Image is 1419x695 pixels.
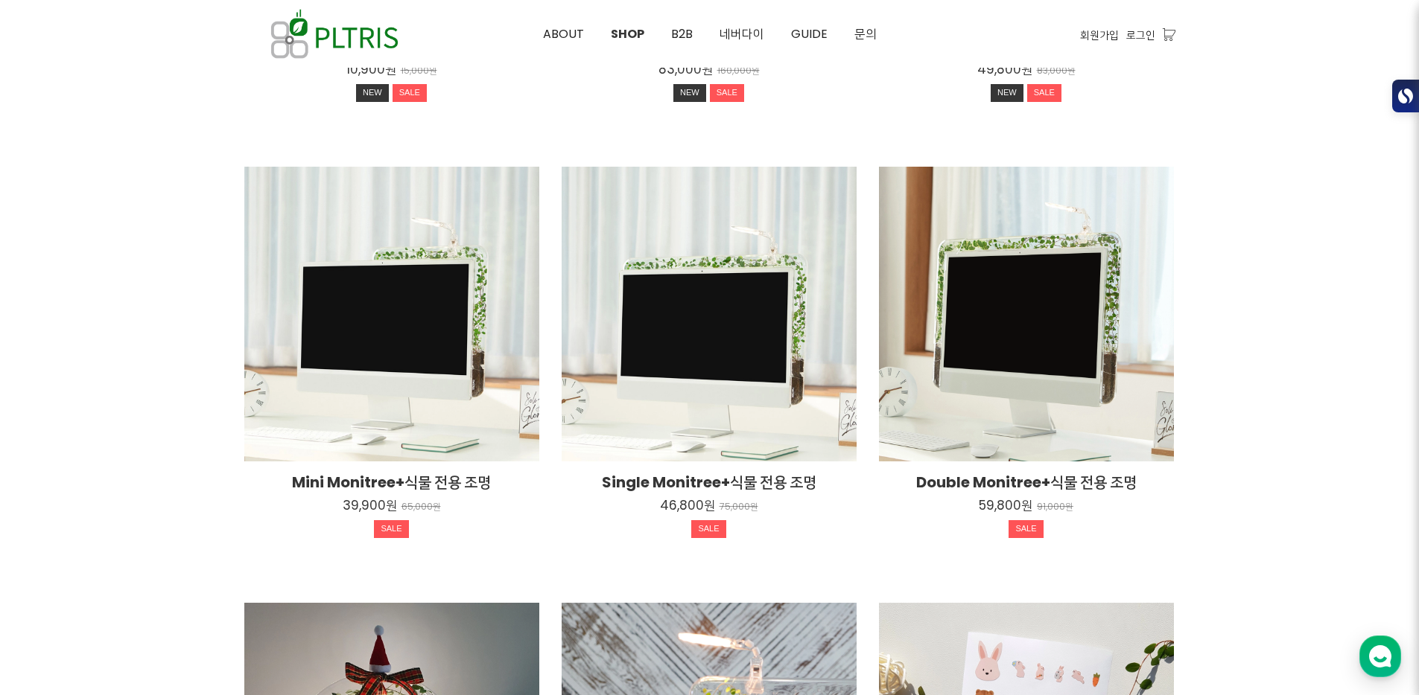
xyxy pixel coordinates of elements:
[346,61,396,77] p: 10,900원
[658,61,713,77] p: 83,000원
[530,1,597,68] a: ABOUT
[4,472,98,509] a: 홈
[47,494,56,506] span: 홈
[720,502,758,513] p: 75,000원
[879,472,1174,542] a: Double Monitree+식물 전용 조명 59,800원 91,000원 SALE
[1037,65,1076,77] p: 83,000원
[401,502,441,513] p: 65,000원
[98,472,192,509] a: 대화
[673,84,706,102] div: NEW
[562,472,857,542] a: Single Monitree+식물 전용 조명 46,800원 75,000원 SALE
[543,25,584,42] span: ABOUT
[706,1,778,68] a: 네버다이
[879,472,1174,493] h2: Double Monitree+식물 전용 조명
[1080,27,1119,43] a: 회원가입
[343,497,397,513] p: 39,900원
[660,497,715,513] p: 46,800원
[244,472,539,493] h2: Mini Monitree+식물 전용 조명
[1027,84,1061,102] div: SALE
[597,1,658,68] a: SHOP
[401,65,437,77] p: 15,000원
[791,25,828,42] span: GUIDE
[991,84,1023,102] div: NEW
[717,65,760,77] p: 160,000원
[841,1,890,68] a: 문의
[562,472,857,493] h2: Single Monitree+식물 전용 조명
[778,1,841,68] a: GUIDE
[393,84,427,102] div: SALE
[691,520,726,538] div: SALE
[136,495,154,507] span: 대화
[374,520,408,538] div: SALE
[1037,502,1073,513] p: 91,000원
[854,25,877,42] span: 문의
[562,36,857,106] a: 스마트 식물 조명 화분 - WINKTREE 83,000원 160,000원 NEWSALE
[879,36,1174,106] a: 미래지향적 인테리어화분 - WINKTREE 49,800원 83,000원 NEWSALE
[658,1,706,68] a: B2B
[720,25,764,42] span: 네버다이
[244,36,539,106] a: 무중력 화병 10,900원 15,000원 NEWSALE
[356,84,389,102] div: NEW
[230,494,248,506] span: 설정
[1009,520,1043,538] div: SALE
[977,61,1032,77] p: 49,800원
[979,497,1032,513] p: 59,800원
[1126,27,1155,43] a: 로그인
[244,472,539,542] a: Mini Monitree+식물 전용 조명 39,900원 65,000원 SALE
[611,25,644,42] span: SHOP
[710,84,744,102] div: SALE
[192,472,286,509] a: 설정
[671,25,693,42] span: B2B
